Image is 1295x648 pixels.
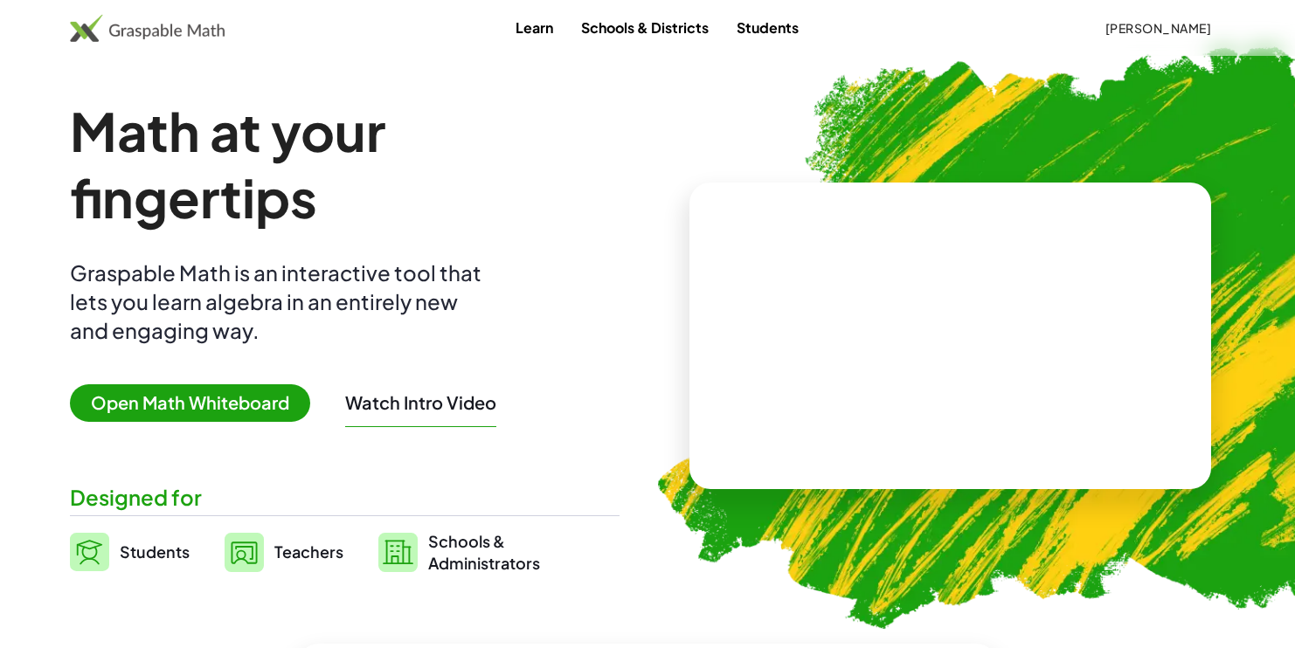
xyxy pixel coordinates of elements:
[723,11,813,44] a: Students
[70,533,109,571] img: svg%3e
[428,530,540,574] span: Schools & Administrators
[70,384,310,422] span: Open Math Whiteboard
[120,541,190,562] span: Students
[274,541,343,562] span: Teachers
[502,11,567,44] a: Learn
[70,98,620,231] h1: Math at your fingertips
[70,395,324,413] a: Open Math Whiteboard
[378,530,540,574] a: Schools &Administrators
[70,259,489,345] div: Graspable Math is an interactive tool that lets you learn algebra in an entirely new and engaging...
[1105,20,1211,36] span: [PERSON_NAME]
[225,533,264,572] img: svg%3e
[1091,12,1225,44] button: [PERSON_NAME]
[70,483,620,512] div: Designed for
[820,270,1082,401] video: What is this? This is dynamic math notation. Dynamic math notation plays a central role in how Gr...
[567,11,723,44] a: Schools & Districts
[378,533,418,572] img: svg%3e
[70,530,190,574] a: Students
[345,391,496,414] button: Watch Intro Video
[225,530,343,574] a: Teachers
